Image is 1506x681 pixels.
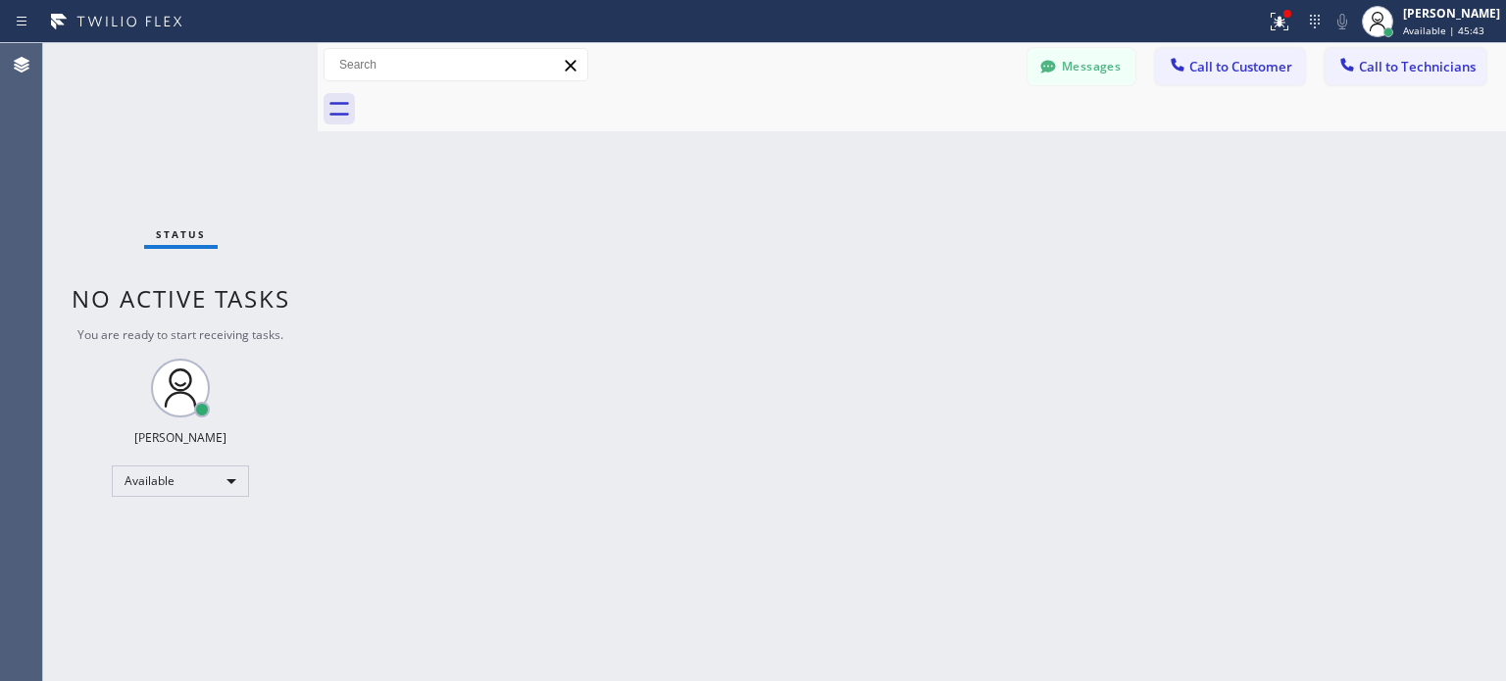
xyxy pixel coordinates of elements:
span: Call to Customer [1189,58,1292,75]
span: Status [156,227,206,241]
span: Available | 45:43 [1403,24,1484,37]
button: Call to Technicians [1325,48,1486,85]
button: Mute [1329,8,1356,35]
div: Available [112,465,249,497]
button: Call to Customer [1155,48,1305,85]
button: Messages [1028,48,1135,85]
input: Search [325,49,587,80]
div: [PERSON_NAME] [134,429,226,446]
span: Call to Technicians [1359,58,1476,75]
span: No active tasks [72,282,290,315]
div: [PERSON_NAME] [1403,5,1500,22]
span: You are ready to start receiving tasks. [77,326,283,343]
